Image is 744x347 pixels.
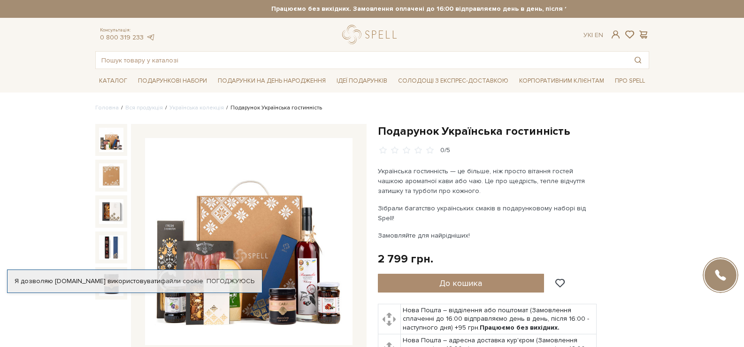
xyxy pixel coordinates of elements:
td: Нова Пошта – відділення або поштомат (Замовлення сплаченні до 16:00 відправляємо день в день, піс... [400,304,596,334]
a: Українська колекція [169,104,224,111]
a: файли cookie [161,277,203,285]
span: Подарункові набори [134,74,211,88]
strong: Працюємо без вихідних. Замовлення оплачені до 16:00 відправляємо день в день, після 16:00 - насту... [178,5,732,13]
img: Подарунок Українська гостинність [99,235,123,260]
button: До кошика [378,274,545,293]
a: En [595,31,603,39]
input: Пошук товару у каталозі [96,52,627,69]
a: Вся продукція [125,104,163,111]
div: Я дозволяю [DOMAIN_NAME] використовувати [8,277,262,285]
span: | [591,31,593,39]
button: Пошук товару у каталозі [627,52,649,69]
a: logo [342,25,401,44]
img: Подарунок Українська гостинність [99,128,123,152]
li: Подарунок Українська гостинність [224,104,322,112]
a: Солодощі з експрес-доставкою [394,73,512,89]
a: Корпоративним клієнтам [515,73,608,89]
img: Подарунок Українська гостинність [99,199,123,224]
span: Про Spell [611,74,649,88]
a: telegram [146,33,155,41]
span: Каталог [95,74,131,88]
p: Зібрали багатство українських смаків в подарунковому наборі від Spell! [378,203,598,223]
img: Подарунок Українська гостинність [145,138,353,346]
span: Подарунки на День народження [214,74,330,88]
p: Замовляйте для найрідніших! [378,231,598,240]
h1: Подарунок Українська гостинність [378,124,649,139]
b: Працюємо без вихідних. [480,324,560,332]
img: Подарунок Українська гостинність [99,163,123,188]
span: Ідеї подарунків [333,74,391,88]
a: Головна [95,104,119,111]
a: Погоджуюсь [207,277,254,285]
div: Ук [583,31,603,39]
div: 2 799 грн. [378,252,433,266]
a: 0 800 319 233 [100,33,144,41]
span: Консультація: [100,27,155,33]
div: 0/5 [440,146,450,155]
span: До кошика [439,278,482,288]
p: Українська гостинність — це більше, ніж просто вітання гостей чашкою ароматної кави або чаю. Це п... [378,166,598,196]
